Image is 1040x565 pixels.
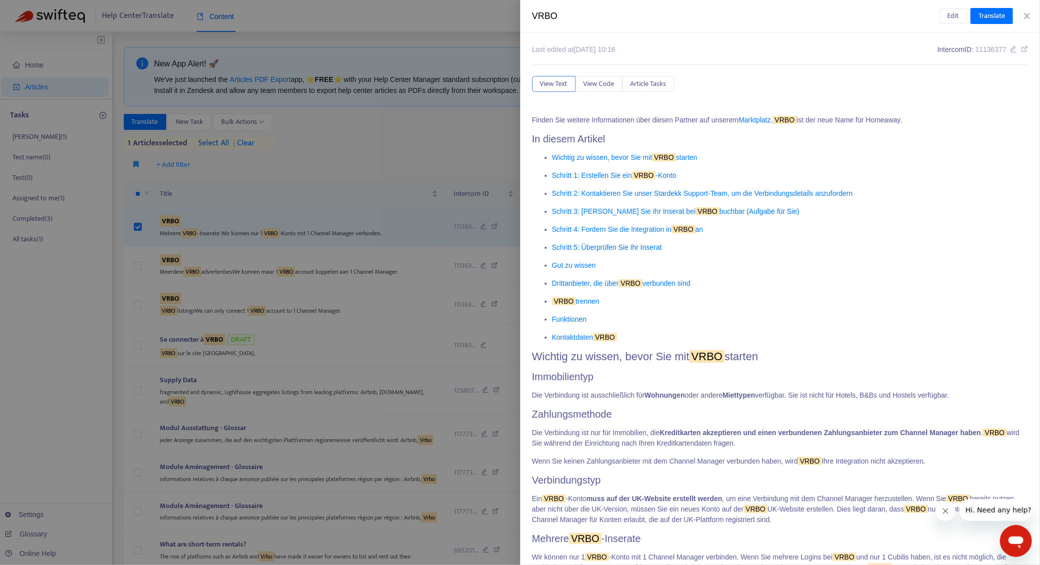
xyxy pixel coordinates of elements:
a: Wichtig zu wissen, bevor Sie mitVRBOstarten [552,153,697,161]
sqkw: VRBO [672,225,695,233]
a: KontaktdatenVRBO [552,333,617,341]
sqkw: VRBO [542,495,566,503]
span: View Code [584,78,615,89]
p: Die Verbindung ist ausschließlich für oder andere verfügbar. Sie ist nicht für Hotels, B&Bs und H... [532,390,1029,401]
h2: Immobilientyp [532,371,1029,383]
sqkw: VRBO [744,505,768,513]
a: Gut zu wissen [552,261,596,269]
h2: Verbindungstyp [532,474,1029,486]
sqkw: VRBO [833,553,857,561]
b: muss auf der UK-Website erstellt werden [587,495,722,503]
sqkw: VRBO [695,207,719,215]
iframe: Close message [936,501,956,521]
span: Article Tasks [631,78,667,89]
button: Article Tasks [623,76,675,92]
div: Intercom ID: [938,44,1028,55]
sqkw: VRBO [773,116,797,124]
span: 11136377 [976,45,1007,53]
a: Schritt 5: Überprüfen Sie Ihr Inserat [552,243,662,251]
h2: Zahlungsmethode [532,408,1029,420]
a: Schritt 3: [PERSON_NAME] Sie Ihr Inserat beiVRBObuchbar (Aufgabe für Sie) [552,207,800,215]
h2: In diesem Artikel [532,133,1029,145]
a: VRBOtrennen [552,297,600,305]
a: Schritt 1: Erstellen Sie einVRBO-Konto [552,171,677,179]
span: Translate [979,10,1005,21]
iframe: Message from company [960,499,1032,521]
iframe: Button to launch messaging window [1000,525,1032,557]
a: Schritt 2: Kontaktieren Sie unser Stardekk Support-Team, um die Verbindungsdetails anzufordern [552,189,853,197]
a: Marktplatz [739,116,771,124]
span: close [1023,12,1031,20]
span: Edit [948,10,959,21]
h1: Wichtig zu wissen, bevor Sie mit starten [532,350,1029,363]
sqkw: VRBO [585,553,609,561]
b: Miettypen [722,391,755,399]
sqkw: VRBO [569,533,602,544]
sqkw: VRBO [690,350,724,363]
a: Schritt 4: Fordern Sie die Integration inVRBOan [552,225,703,233]
h2: Mehrere -Inserate [532,533,1029,545]
span: View Text [540,78,568,89]
b: Wohnungen [645,391,685,399]
div: Last edited at [DATE] 10:16 [532,44,616,55]
b: Kreditkarten akzeptieren und einen verbundenen Zahlungsanbieter zum Channel Manager haben [660,429,981,437]
a: Funktionen [552,315,587,323]
sqkw: VRBO [947,495,971,503]
sqkw: VRBO [619,279,643,287]
button: Edit [940,8,967,24]
p: Finden Sie weitere Informationen über diesen Partner auf unserem . ist der neue Name für Homeaway. [532,115,1029,125]
button: View Code [576,76,623,92]
button: Translate [971,8,1013,24]
a: Drittanbieter, die überVRBOverbunden sind [552,279,691,287]
p: Ein -Konto , um eine Verbindung mit dem Channel Manager herzustellen. Wenn Sie bereits nutzen, ab... [532,494,1029,525]
sqkw: VRBO [983,429,1007,437]
p: Die Verbindung ist nur für Immobilien, die . wird Sie während der Einrichtung nach Ihren Kreditka... [532,428,1029,449]
sqkw: VRBO [652,153,676,161]
button: View Text [532,76,576,92]
sqkw: VRBO [552,297,576,305]
p: Wenn Sie keinen Zahlungsanbieter mit dem Channel Manager verbunden haben, wird Ihre Integration n... [532,456,1029,467]
sqkw: VRBO [632,171,656,179]
div: VRBO [532,9,940,23]
sqkw: VRBO [593,333,617,341]
sqkw: VRBO [798,457,822,465]
sqkw: VRBO [904,505,928,513]
button: Close [1020,11,1034,21]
